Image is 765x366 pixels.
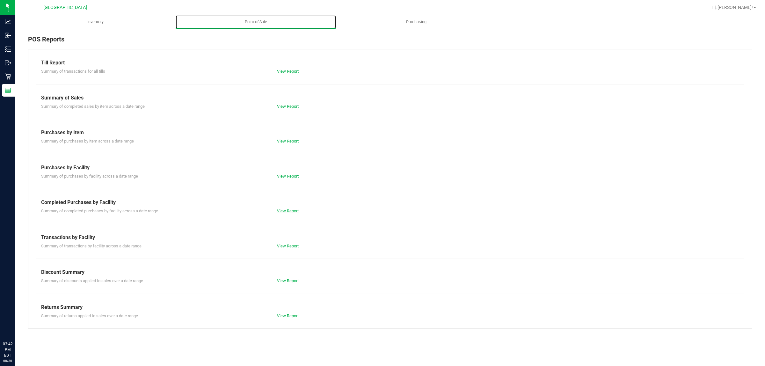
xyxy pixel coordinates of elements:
div: Returns Summary [41,304,739,311]
span: [GEOGRAPHIC_DATA] [43,5,87,10]
inline-svg: Inbound [5,32,11,39]
span: Summary of returns applied to sales over a date range [41,313,138,318]
a: View Report [277,174,299,179]
span: Summary of transactions for all tills [41,69,105,74]
inline-svg: Retail [5,73,11,80]
a: Inventory [15,15,176,29]
inline-svg: Analytics [5,18,11,25]
span: Summary of purchases by facility across a date range [41,174,138,179]
span: Purchasing [397,19,435,25]
div: Completed Purchases by Facility [41,199,739,206]
span: Summary of purchases by item across a date range [41,139,134,143]
div: Summary of Sales [41,94,739,102]
div: POS Reports [28,34,752,49]
inline-svg: Reports [5,87,11,93]
a: View Report [277,244,299,248]
a: View Report [277,139,299,143]
span: Hi, [PERSON_NAME]! [711,5,753,10]
a: View Report [277,69,299,74]
p: 03:42 PM EDT [3,341,12,358]
a: View Report [277,278,299,283]
div: Till Report [41,59,739,67]
span: Summary of completed sales by item across a date range [41,104,145,109]
span: Inventory [79,19,112,25]
div: Purchases by Item [41,129,739,136]
a: View Report [277,104,299,109]
a: View Report [277,209,299,213]
span: Summary of discounts applied to sales over a date range [41,278,143,283]
div: Purchases by Facility [41,164,739,172]
inline-svg: Outbound [5,60,11,66]
div: Discount Summary [41,268,739,276]
p: 08/20 [3,358,12,363]
span: Summary of transactions by facility across a date range [41,244,142,248]
inline-svg: Inventory [5,46,11,52]
a: Point of Sale [176,15,336,29]
span: Point of Sale [236,19,276,25]
a: View Report [277,313,299,318]
span: Summary of completed purchases by facility across a date range [41,209,158,213]
a: Purchasing [336,15,496,29]
div: Transactions by Facility [41,234,739,241]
